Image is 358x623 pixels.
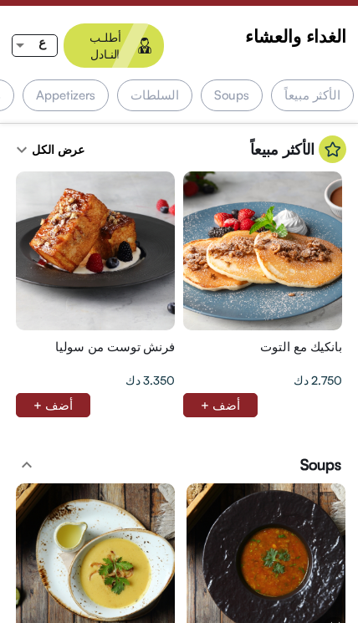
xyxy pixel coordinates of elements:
[23,79,109,111] div: Appetizers
[16,393,90,417] div: أضف +
[125,372,175,389] span: 3.350 دك
[12,135,84,163] div: عرض الكل
[300,454,341,475] span: Soups
[138,38,151,54] img: waiter.svg
[17,455,37,475] mat-icon: expand_less
[12,140,32,160] mat-icon: expand_more
[64,4,105,88] img: call%20waiter%20line.svg
[55,339,175,355] span: فرنش توست من سوليا
[319,135,346,163] img: star%20in%20circle.svg
[294,372,342,389] span: 2.750 دك
[245,23,346,49] span: الغداء والعشاء
[38,35,46,49] span: ع
[271,79,354,111] div: الأكثر مبيعاً
[201,79,263,111] div: Soups
[183,393,258,417] div: أضف +
[260,339,342,355] span: بانكيك مع التوت
[117,79,192,111] div: السلطات
[250,135,346,163] div: الأكثر مبيعاً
